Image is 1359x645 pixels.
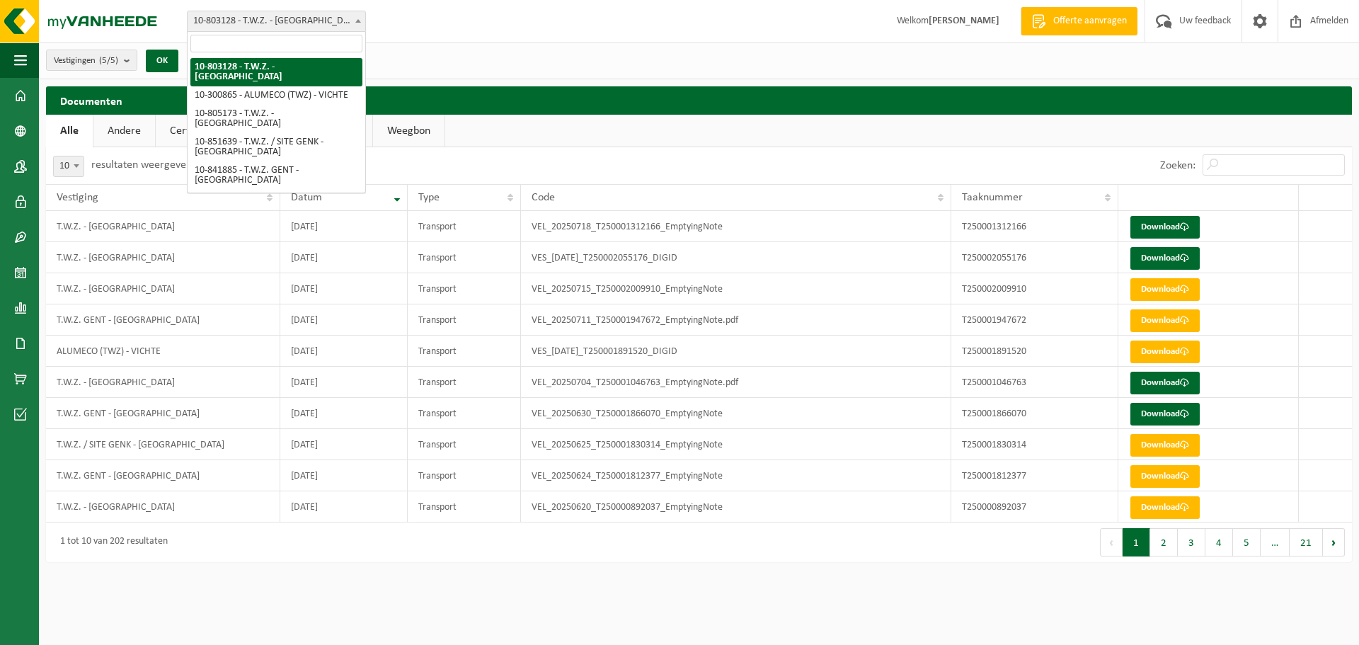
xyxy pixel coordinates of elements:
[91,159,192,171] label: resultaten weergeven
[521,398,952,429] td: VEL_20250630_T250001866070_EmptyingNote
[188,11,365,31] span: 10-803128 - T.W.Z. - EVERGEM
[951,211,1118,242] td: T250001312166
[951,460,1118,491] td: T250001812377
[521,367,952,398] td: VEL_20250704_T250001046763_EmptyingNote.pdf
[951,242,1118,273] td: T250002055176
[1323,528,1345,556] button: Next
[1160,160,1195,171] label: Zoeken:
[1130,247,1200,270] a: Download
[1130,372,1200,394] a: Download
[54,50,118,72] span: Vestigingen
[190,86,362,105] li: 10-300865 - ALUMECO (TWZ) - VICHTE
[951,398,1118,429] td: T250001866070
[53,156,84,177] span: 10
[146,50,178,72] button: OK
[57,192,98,203] span: Vestiging
[408,211,521,242] td: Transport
[521,242,952,273] td: VES_[DATE]_T250002055176_DIGID
[521,336,952,367] td: VES_[DATE]_T250001891520_DIGID
[46,211,280,242] td: T.W.Z. - [GEOGRAPHIC_DATA]
[46,115,93,147] a: Alle
[929,16,999,26] strong: [PERSON_NAME]
[521,491,952,523] td: VEL_20250620_T250000892037_EmptyingNote
[99,56,118,65] count: (5/5)
[46,429,280,460] td: T.W.Z. / SITE GENK - [GEOGRAPHIC_DATA]
[1130,341,1200,363] a: Download
[408,429,521,460] td: Transport
[1261,528,1290,556] span: …
[1150,528,1178,556] button: 2
[951,336,1118,367] td: T250001891520
[46,273,280,304] td: T.W.Z. - [GEOGRAPHIC_DATA]
[408,491,521,523] td: Transport
[408,304,521,336] td: Transport
[1130,465,1200,488] a: Download
[280,429,408,460] td: [DATE]
[190,161,362,190] li: 10-841885 - T.W.Z. GENT - [GEOGRAPHIC_DATA]
[46,86,1352,114] h2: Documenten
[280,273,408,304] td: [DATE]
[521,429,952,460] td: VEL_20250625_T250001830314_EmptyingNote
[1100,528,1123,556] button: Previous
[521,273,952,304] td: VEL_20250715_T250002009910_EmptyingNote
[1021,7,1137,35] a: Offerte aanvragen
[46,242,280,273] td: T.W.Z. - [GEOGRAPHIC_DATA]
[46,50,137,71] button: Vestigingen(5/5)
[951,273,1118,304] td: T250002009910
[190,133,362,161] li: 10-851639 - T.W.Z. / SITE GENK - [GEOGRAPHIC_DATA]
[46,367,280,398] td: T.W.Z. - [GEOGRAPHIC_DATA]
[280,367,408,398] td: [DATE]
[54,156,84,176] span: 10
[156,115,232,147] a: Certificaat
[532,192,555,203] span: Code
[951,429,1118,460] td: T250001830314
[291,192,322,203] span: Datum
[962,192,1023,203] span: Taaknummer
[46,304,280,336] td: T.W.Z. GENT - [GEOGRAPHIC_DATA]
[1233,528,1261,556] button: 5
[190,105,362,133] li: 10-805173 - T.W.Z. - [GEOGRAPHIC_DATA]
[280,211,408,242] td: [DATE]
[373,115,445,147] a: Weegbon
[187,11,366,32] span: 10-803128 - T.W.Z. - EVERGEM
[521,460,952,491] td: VEL_20250624_T250001812377_EmptyingNote
[408,367,521,398] td: Transport
[1290,528,1323,556] button: 21
[1130,216,1200,239] a: Download
[280,242,408,273] td: [DATE]
[1130,434,1200,457] a: Download
[418,192,440,203] span: Type
[521,304,952,336] td: VEL_20250711_T250001947672_EmptyingNote.pdf
[408,460,521,491] td: Transport
[1205,528,1233,556] button: 4
[1130,403,1200,426] a: Download
[408,273,521,304] td: Transport
[46,460,280,491] td: T.W.Z. GENT - [GEOGRAPHIC_DATA]
[408,398,521,429] td: Transport
[951,491,1118,523] td: T250000892037
[521,211,952,242] td: VEL_20250718_T250001312166_EmptyingNote
[1178,528,1205,556] button: 3
[280,460,408,491] td: [DATE]
[408,336,521,367] td: Transport
[280,304,408,336] td: [DATE]
[280,491,408,523] td: [DATE]
[408,242,521,273] td: Transport
[1130,496,1200,519] a: Download
[46,491,280,523] td: T.W.Z. - [GEOGRAPHIC_DATA]
[190,58,362,86] li: 10-803128 - T.W.Z. - [GEOGRAPHIC_DATA]
[1130,309,1200,332] a: Download
[53,530,168,555] div: 1 tot 10 van 202 resultaten
[951,367,1118,398] td: T250001046763
[951,304,1118,336] td: T250001947672
[1123,528,1150,556] button: 1
[93,115,155,147] a: Andere
[280,398,408,429] td: [DATE]
[1050,14,1130,28] span: Offerte aanvragen
[46,398,280,429] td: T.W.Z. GENT - [GEOGRAPHIC_DATA]
[280,336,408,367] td: [DATE]
[46,336,280,367] td: ALUMECO (TWZ) - VICHTE
[1130,278,1200,301] a: Download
